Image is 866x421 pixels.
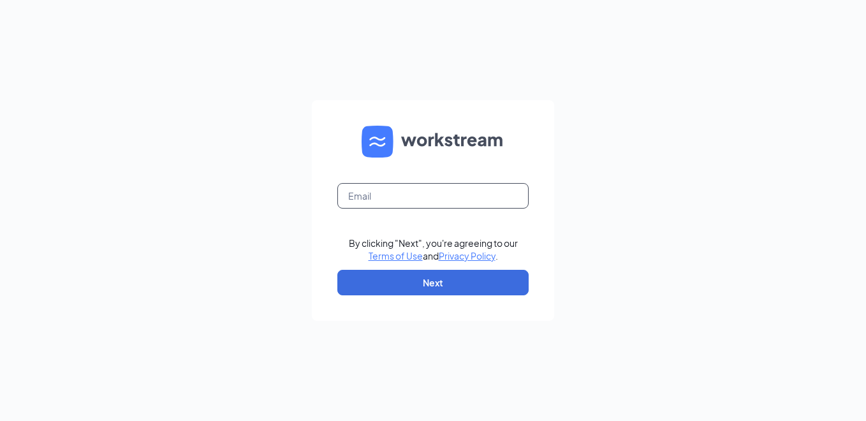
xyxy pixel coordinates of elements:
[362,126,504,158] img: WS logo and Workstream text
[349,237,518,262] div: By clicking "Next", you're agreeing to our and .
[337,183,529,209] input: Email
[369,250,423,262] a: Terms of Use
[439,250,495,262] a: Privacy Policy
[337,270,529,295] button: Next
